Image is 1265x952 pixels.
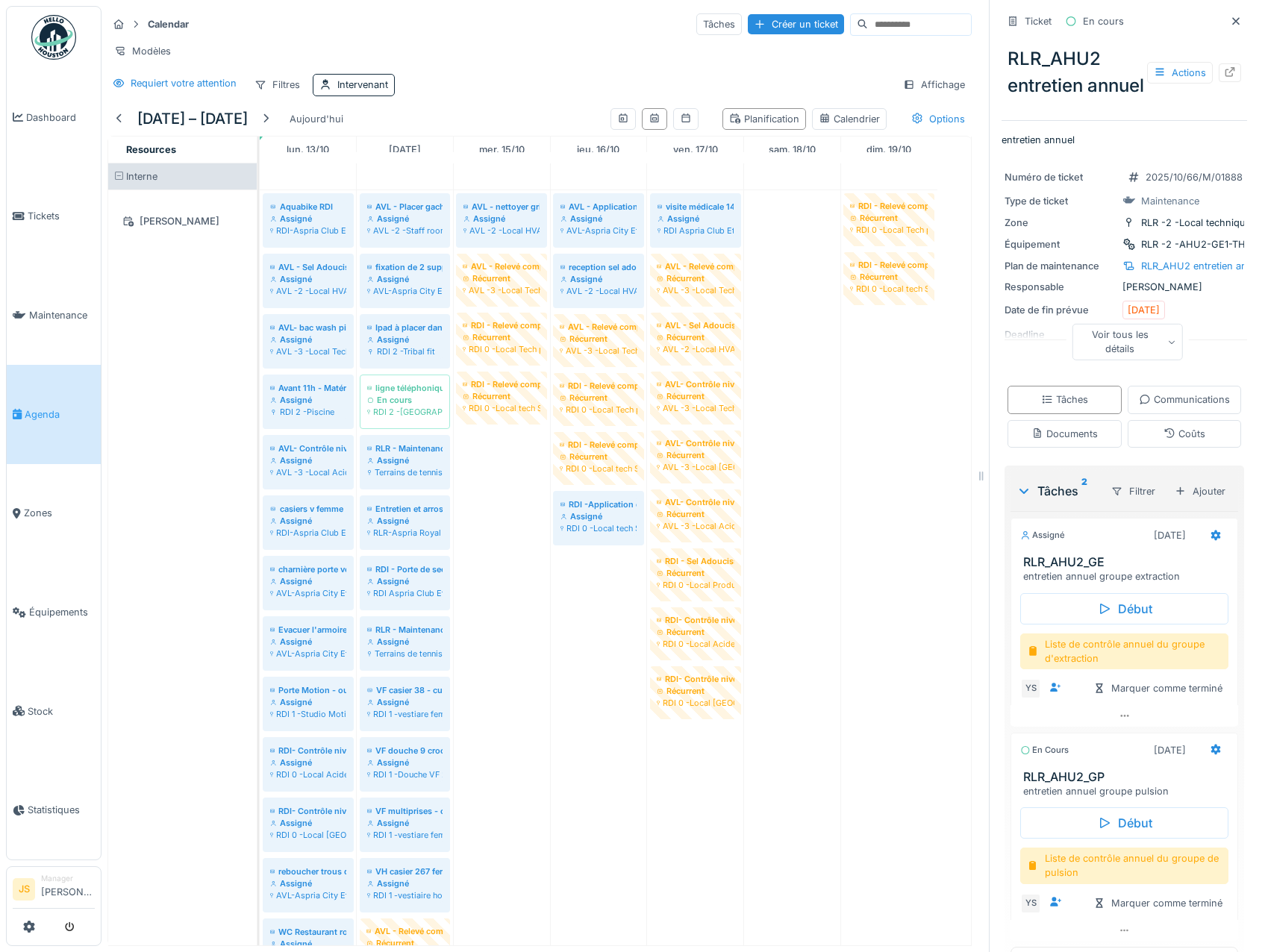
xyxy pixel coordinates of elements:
div: RDI -Application du destructeur de mauvaise odeurs biocan [560,498,637,510]
div: AVL - Relevé compteur jacuzzi [560,321,637,333]
span: Maintenance [29,308,95,322]
div: AVL -3 -Local Acide [270,466,346,478]
a: 15 octobre 2025 [475,140,528,160]
div: Créer un ticket [748,14,844,34]
div: Récurrent [657,390,734,402]
div: Assigné [1020,529,1065,542]
div: Avant 11h - Matériel Aqua Circuit - Logistique RDI - AVL et AVL - RDI [270,382,346,394]
div: Terrains de tennis [367,466,443,478]
div: AVL-Aspria City Etage -1 [367,285,443,297]
div: Entretien et arrosage des terrains indoor 5, 6, 7 [367,503,443,515]
div: RDI - Relevé compteur jacuzzi [560,380,637,392]
div: Planification [729,112,799,126]
div: AVL -3 -Local Tech Piscine [463,284,540,296]
li: JS [13,878,35,901]
div: RDI- Contrôle niveau cuve chlore et acide [657,614,734,626]
div: Options [905,108,972,130]
div: Récurrent [366,937,443,949]
div: Récurrent [657,331,734,343]
div: AVL -2 -Local HVAC [560,285,637,297]
a: 19 octobre 2025 [863,140,915,160]
div: RDI 0 -Local Acide [657,638,734,650]
div: RDI 1 -Douche VF 2 [367,768,443,780]
div: AVL - Sel Adoucisseur [657,319,734,331]
div: AVL-Aspria City Etage -3 [560,225,637,237]
a: Stock [7,662,101,761]
div: AVL - Sel Adoucisseur [270,261,346,273]
div: RLR - Maintenance Hebdomadaire du Terrain de tennis (1 fois par semaine) [367,624,443,636]
span: Zones [24,506,95,520]
div: RDI-Aspria Club Etage 1 [270,527,346,539]
div: Liste de contrôle annuel du groupe d'extraction [1020,633,1228,669]
div: AVL -2 -Local HVAC [657,343,734,355]
a: Équipements [7,563,101,662]
div: RDI 0 -Local Tech piscine [560,404,637,416]
div: RDI 0 -Local [GEOGRAPHIC_DATA] [270,829,346,841]
div: Ajouter [1168,480,1232,502]
span: Resources [126,144,176,155]
span: Tickets [28,209,95,223]
div: AVL- Contrôle niveau cuve chlore et acide [657,496,734,508]
div: Récurrent [850,212,928,224]
span: Statistiques [28,803,95,817]
div: Liste de contrôle annuel du groupe de pulsion [1020,848,1228,883]
div: Assigné [367,213,443,225]
div: VH casier 267 fermé à l'ouverture depuis au moins [DATE] - cu [367,865,443,877]
div: AVL -2 -Local HVAC [270,285,346,297]
div: Récurrent [657,626,734,638]
div: Assigné [270,938,346,950]
div: Assigné [367,636,443,648]
div: reboucher trous ds mur lounge là où était placé la TV [270,865,346,877]
div: AVL - Relevé compteur jacuzzi [657,260,734,272]
a: 14 octobre 2025 [385,140,425,160]
div: Assigné [270,394,346,406]
div: Début [1020,807,1228,839]
li: [PERSON_NAME] [41,873,95,905]
div: WC Restaurant rondelles-cu [270,926,346,938]
div: RDI 1 -Studio Motion [270,708,346,720]
div: En cours [1020,744,1069,757]
div: AVL -2 -Local HVAC [463,225,540,237]
strong: Calendar [142,17,195,31]
div: Coûts [1164,427,1205,441]
div: Récurrent [850,271,928,283]
div: Assigné [367,877,443,889]
div: RDI - Relevé compteur jacuzzi [850,259,928,271]
div: Terrains de tennis [367,648,443,660]
div: [DATE] [1128,303,1160,317]
a: 18 octobre 2025 [765,140,819,160]
a: Dashboard [7,68,101,167]
div: entretien annuel groupe extraction [1023,569,1231,583]
div: Récurrent [657,685,734,697]
div: Récurrent [657,449,734,461]
div: RDI - Relevé compteur jacuzzi [560,439,637,451]
div: Assigné [270,515,346,527]
div: Affichage [896,74,972,95]
div: Porte Motion - ouverture difficile de l'intérieur-cu [270,684,346,696]
div: AVL - Relevé compteur jacuzzi [463,260,540,272]
span: Agenda [25,407,95,422]
div: Responsable [1005,280,1116,294]
div: RDI - Sel Adoucisseur [657,555,734,567]
div: Actions [1147,62,1213,84]
div: Tâches [1041,392,1088,407]
div: Assigné [270,273,346,285]
h3: RLR_AHU2_GP [1023,770,1231,784]
a: Statistiques [7,761,101,860]
img: Badge_color-CXgf-gQk.svg [31,15,76,60]
div: Assigné [367,273,443,285]
span: Dashboard [26,110,95,125]
div: Assigné [367,817,443,829]
div: AVL-Aspria City Etage -2 [270,648,346,660]
div: Ticket [1025,14,1052,28]
div: RDI 0 -Local Tech piscine [850,224,928,236]
div: Assigné [560,273,637,285]
div: RLR - Maintenance Journalière du Terrain de tennis de 6h30 à 8h30 [367,442,443,454]
div: Assigné [270,636,346,648]
div: Plan de maintenance [1005,259,1116,273]
div: Récurrent [657,567,734,579]
div: Assigné [658,213,734,225]
div: Manager [41,873,95,884]
div: Assigné [270,877,346,889]
div: RLR_AHU2 entretien annuel [1002,40,1247,105]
